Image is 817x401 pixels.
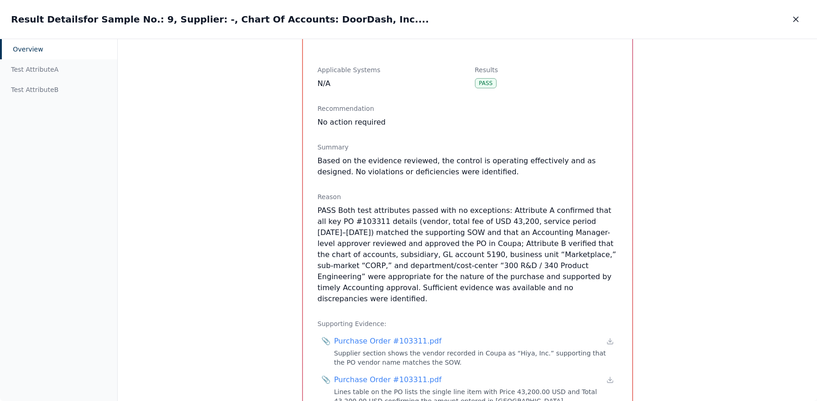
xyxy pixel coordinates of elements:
div: Results [475,65,617,74]
h2: Result Details for Sample No.: 9, Supplier: -, Chart Of Accounts: DoorDash, Inc.... [11,13,429,26]
a: Download file [606,376,614,384]
div: Pass [475,78,497,88]
div: Supporting Evidence: [318,319,617,328]
div: Recommendation [318,104,617,113]
a: Download file [606,338,614,345]
div: Applicable Systems [318,65,460,74]
div: Supplier section shows the vendor recorded in Coupa as “Hiya, Inc.” supporting that the PO vendor... [334,349,614,367]
div: Summary [318,143,617,152]
div: Reason [318,192,617,201]
div: Purchase Order #103311.pdf [334,336,442,347]
div: No action required [318,117,617,128]
span: 📎 [321,374,331,385]
p: Based on the evidence reviewed, the control is operating effectively and as designed. No violatio... [318,155,617,178]
span: 📎 [321,336,331,347]
p: PASS Both test attributes passed with no exceptions: Attribute A confirmed that all key PO #10331... [318,205,617,304]
div: Purchase Order #103311.pdf [334,374,442,385]
div: N/A [318,78,460,89]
